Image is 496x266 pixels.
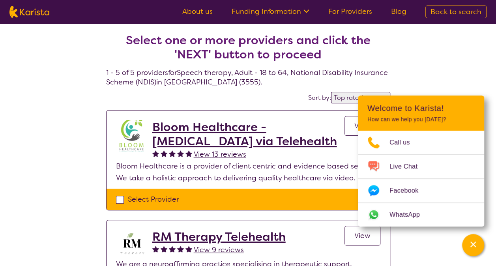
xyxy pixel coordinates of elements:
[389,209,429,221] span: WhatsApp
[367,103,475,113] h2: Welcome to Karista!
[152,245,159,252] img: fullstar
[194,148,246,160] a: View 13 reviews
[185,150,192,157] img: fullstar
[232,7,309,16] a: Funding Information
[194,244,244,256] a: View 9 reviews
[389,161,427,172] span: Live Chat
[391,7,406,16] a: Blog
[116,230,148,258] img: b3hjthhf71fnbidirs13.png
[425,6,487,18] a: Back to search
[354,121,371,131] span: View
[367,116,475,123] p: How can we help you [DATE]?
[182,7,213,16] a: About us
[344,116,380,136] a: View
[194,150,246,159] span: View 13 reviews
[194,245,244,255] span: View 9 reviews
[308,94,331,102] label: Sort by:
[152,230,286,244] a: RM Therapy Telehealth
[430,7,481,17] span: Back to search
[152,120,344,148] a: Bloom Healthcare - [MEDICAL_DATA] via Telehealth
[161,245,167,252] img: fullstar
[354,231,371,240] span: View
[358,96,484,227] div: Channel Menu
[389,137,419,148] span: Call us
[116,120,148,152] img: zwiibkx12ktnkwfsqv1p.jpg
[344,226,380,245] a: View
[177,245,184,252] img: fullstar
[358,203,484,227] a: Web link opens in a new tab.
[358,131,484,227] ul: Choose channel
[161,150,167,157] img: fullstar
[9,6,49,18] img: Karista logo
[185,245,192,252] img: fullstar
[106,14,390,87] h4: 1 - 5 of 5 providers for Speech therapy , Adult - 18 to 64 , National Disability Insurance Scheme...
[462,234,484,256] button: Channel Menu
[116,160,380,184] p: Bloom Healthcare is a provider of client centric and evidence based services. We take a holistic ...
[177,150,184,157] img: fullstar
[389,185,428,197] span: Facebook
[152,150,159,157] img: fullstar
[169,150,176,157] img: fullstar
[116,33,381,62] h2: Select one or more providers and click the 'NEXT' button to proceed
[169,245,176,252] img: fullstar
[328,7,372,16] a: For Providers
